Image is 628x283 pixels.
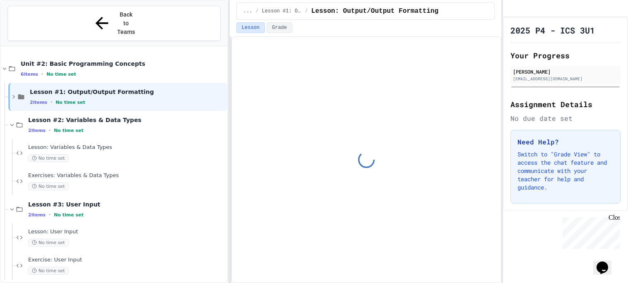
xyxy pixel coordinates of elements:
[510,113,621,123] div: No due date set
[49,127,51,134] span: •
[28,116,226,124] span: Lesson #2: Variables & Data Types
[116,10,136,36] span: Back to Teams
[28,257,226,264] span: Exercise: User Input
[236,22,265,33] button: Lesson
[28,154,69,162] span: No time set
[305,8,308,14] span: /
[311,6,438,16] span: Lesson: Output/Output Formatting
[513,76,618,82] div: [EMAIL_ADDRESS][DOMAIN_NAME]
[28,182,69,190] span: No time set
[28,172,226,179] span: Exercises: Variables & Data Types
[46,72,76,77] span: No time set
[54,212,84,218] span: No time set
[593,250,620,275] iframe: chat widget
[30,100,47,105] span: 2 items
[28,267,69,275] span: No time set
[28,201,226,208] span: Lesson #3: User Input
[30,88,226,96] span: Lesson #1: Output/Output Formatting
[267,22,292,33] button: Grade
[517,150,614,192] p: Switch to "Grade View" to access the chat feature and communicate with your teacher for help and ...
[28,228,226,235] span: Lesson: User Input
[28,128,46,133] span: 2 items
[255,8,258,14] span: /
[243,8,253,14] span: ...
[51,99,52,106] span: •
[262,8,302,14] span: Lesson #1: Output/Output Formatting
[49,211,51,218] span: •
[510,24,595,36] h1: 2025 P4 - ICS 3U1
[510,50,621,61] h2: Your Progress
[41,71,43,77] span: •
[21,60,226,67] span: Unit #2: Basic Programming Concepts
[7,6,221,41] button: Back to Teams
[517,137,614,147] h3: Need Help?
[21,72,38,77] span: 6 items
[55,100,85,105] span: No time set
[28,212,46,218] span: 2 items
[54,128,84,133] span: No time set
[28,239,69,247] span: No time set
[3,3,57,53] div: Chat with us now!Close
[559,214,620,249] iframe: chat widget
[28,144,226,151] span: Lesson: Variables & Data Types
[513,68,618,75] div: [PERSON_NAME]
[510,98,621,110] h2: Assignment Details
